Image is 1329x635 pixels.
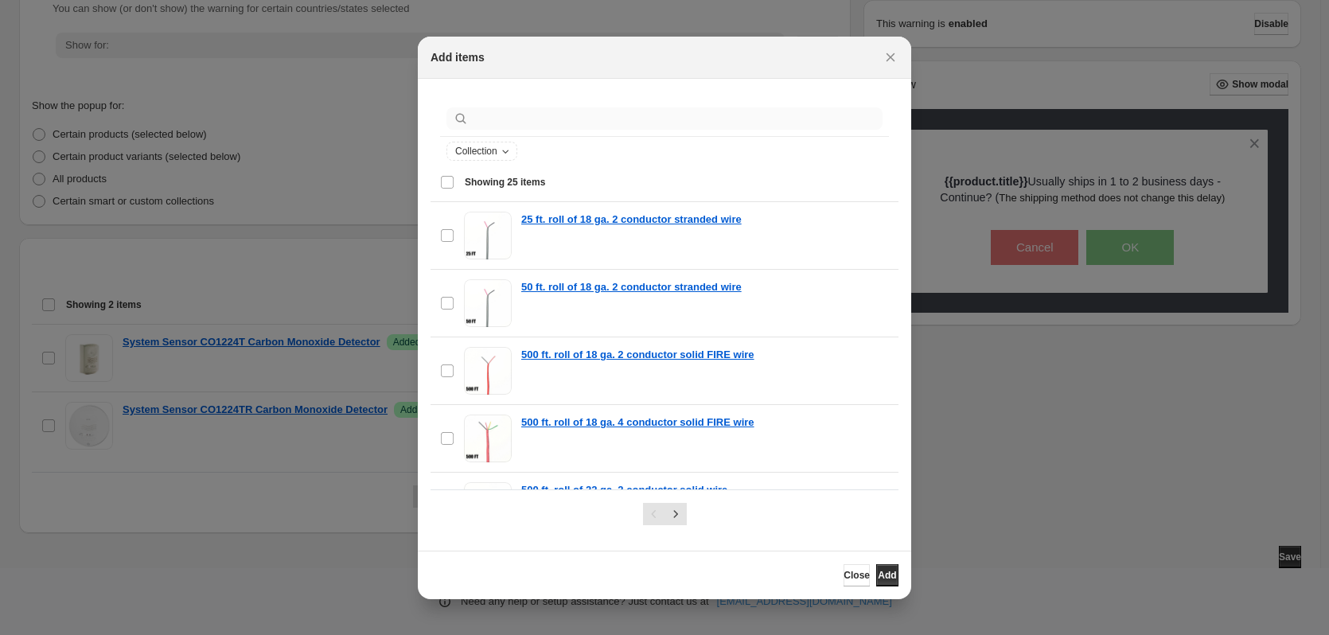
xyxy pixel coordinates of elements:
[844,569,870,582] span: Close
[878,569,896,582] span: Add
[879,46,902,68] button: Close
[521,482,727,498] a: 500 ft. roll of 22 ga. 2 conductor solid wire
[464,347,512,395] img: 500 ft. roll of 18 ga. 2 conductor solid FIRE wire
[664,503,687,525] button: Next
[455,145,497,158] span: Collection
[521,415,754,430] a: 500 ft. roll of 18 ga. 4 conductor solid FIRE wire
[447,142,516,160] button: Collection
[464,482,512,530] img: 500 ft. roll of 22 ga. 2 conductor solid wire
[521,212,742,228] a: 25 ft. roll of 18 ga. 2 conductor stranded wire
[521,279,742,295] a: 50 ft. roll of 18 ga. 2 conductor stranded wire
[876,564,898,586] button: Add
[521,347,754,363] a: 500 ft. roll of 18 ga. 2 conductor solid FIRE wire
[464,415,512,462] img: 500 ft. roll of 18 ga. 4 conductor solid FIRE wire
[431,49,485,65] h2: Add items
[464,212,512,259] img: 25 ft. roll of 18 ga. 2 conductor stranded wire
[643,503,687,525] nav: Pagination
[844,564,870,586] button: Close
[465,176,545,189] span: Showing 25 items
[464,279,512,327] img: 50 ft. roll of 18 ga. 2 conductor stranded wire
